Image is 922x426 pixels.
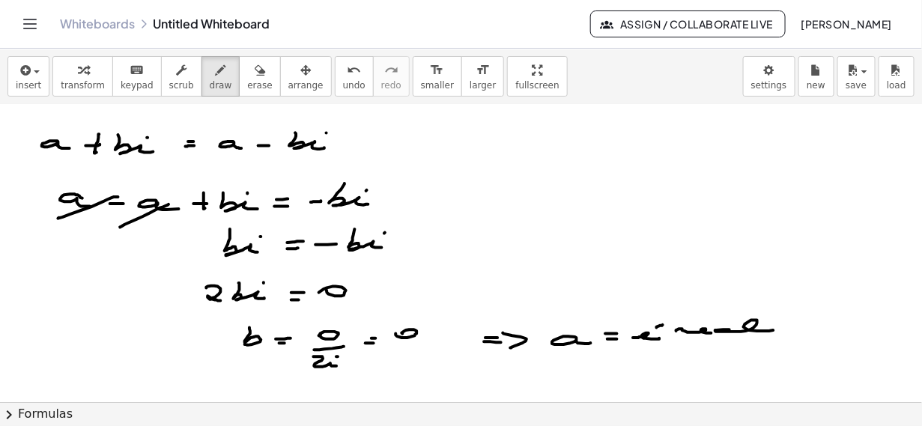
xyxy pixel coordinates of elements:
button: insert [7,56,49,97]
button: draw [201,56,240,97]
button: Toggle navigation [18,12,42,36]
button: save [837,56,876,97]
span: smaller [421,80,454,91]
button: redoredo [373,56,410,97]
span: arrange [288,80,324,91]
button: keyboardkeypad [112,56,162,97]
span: insert [16,80,41,91]
span: draw [210,80,232,91]
span: Assign / Collaborate Live [603,17,773,31]
i: undo [347,61,361,79]
span: erase [247,80,272,91]
span: new [807,80,825,91]
span: fullscreen [515,80,559,91]
span: larger [470,80,496,91]
a: Whiteboards [60,16,135,31]
span: [PERSON_NAME] [801,17,892,31]
button: undoundo [335,56,374,97]
span: settings [751,80,787,91]
span: transform [61,80,105,91]
button: fullscreen [507,56,567,97]
button: format_sizelarger [461,56,504,97]
span: save [846,80,867,91]
i: format_size [476,61,490,79]
i: keyboard [130,61,144,79]
button: scrub [161,56,202,97]
button: Assign / Collaborate Live [590,10,786,37]
i: redo [384,61,398,79]
span: keypad [121,80,154,91]
button: transform [52,56,113,97]
button: load [879,56,915,97]
button: settings [743,56,795,97]
button: new [798,56,834,97]
button: arrange [280,56,332,97]
span: undo [343,80,366,91]
button: format_sizesmaller [413,56,462,97]
span: redo [381,80,401,91]
button: erase [239,56,280,97]
i: format_size [430,61,444,79]
span: scrub [169,80,194,91]
span: load [887,80,906,91]
button: [PERSON_NAME] [789,10,904,37]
